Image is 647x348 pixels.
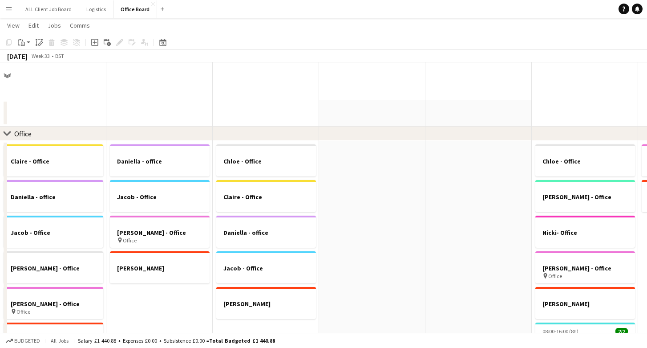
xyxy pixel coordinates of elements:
[55,53,64,59] div: BST
[535,264,635,272] h3: [PERSON_NAME] - Office
[535,157,635,165] h3: Chloe - Office
[28,21,39,29] span: Edit
[66,20,93,31] a: Comms
[44,20,65,31] a: Jobs
[18,0,79,18] button: ALL Client Job Board
[548,273,562,279] span: Office
[535,144,635,176] app-job-card: Chloe - Office
[70,21,90,29] span: Comms
[4,20,23,31] a: View
[110,216,210,248] app-job-card: [PERSON_NAME] - Office Office
[25,20,42,31] a: Edit
[4,336,41,346] button: Budgeted
[4,287,103,319] app-job-card: [PERSON_NAME] - Office Office
[4,216,103,248] app-job-card: Jacob - Office
[4,180,103,212] app-job-card: Daniella - office
[49,337,70,344] span: All jobs
[535,193,635,201] h3: [PERSON_NAME] - Office
[209,337,275,344] span: Total Budgeted £1 440.88
[16,308,30,315] span: Office
[110,180,210,212] app-job-card: Jacob - Office
[4,144,103,176] app-job-card: Claire - Office
[79,0,113,18] button: Logistics
[216,180,316,212] app-job-card: Claire - Office
[216,264,316,272] h3: Jacob - Office
[78,337,275,344] div: Salary £1 440.88 + Expenses £0.00 + Subsistence £0.00 =
[216,216,316,248] app-job-card: Daniella - office
[615,328,628,335] span: 2/2
[4,251,103,283] app-job-card: [PERSON_NAME] - Office
[110,144,210,176] app-job-card: Daniella - office
[29,53,52,59] span: Week 33
[4,157,103,165] h3: Claire - Office
[7,52,28,61] div: [DATE]
[216,300,316,308] h3: [PERSON_NAME]
[110,229,210,237] h3: [PERSON_NAME] - Office
[216,287,316,319] app-job-card: [PERSON_NAME]
[48,21,61,29] span: Jobs
[14,129,32,138] div: Office
[216,157,316,165] h3: Chloe - Office
[535,287,635,319] app-job-card: [PERSON_NAME]
[216,229,316,237] h3: Daniella - office
[113,0,157,18] button: Office Board
[535,251,635,283] app-job-card: [PERSON_NAME] - Office Office
[4,229,103,237] h3: Jacob - Office
[216,193,316,201] h3: Claire - Office
[110,157,210,165] h3: Daniella - office
[110,193,210,201] h3: Jacob - Office
[216,251,316,283] app-job-card: Jacob - Office
[535,216,635,248] app-job-card: Nicki- Office
[4,300,103,308] h3: [PERSON_NAME] - Office
[535,180,635,212] app-job-card: [PERSON_NAME] - Office
[535,300,635,308] h3: [PERSON_NAME]
[542,328,578,335] span: 08:00-16:00 (8h)
[110,251,210,283] app-job-card: [PERSON_NAME]
[14,338,40,344] span: Budgeted
[7,21,20,29] span: View
[110,264,210,272] h3: [PERSON_NAME]
[216,144,316,176] app-job-card: Chloe - Office
[4,193,103,201] h3: Daniella - office
[4,264,103,272] h3: [PERSON_NAME] - Office
[123,237,137,244] span: Office
[535,229,635,237] h3: Nicki- Office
